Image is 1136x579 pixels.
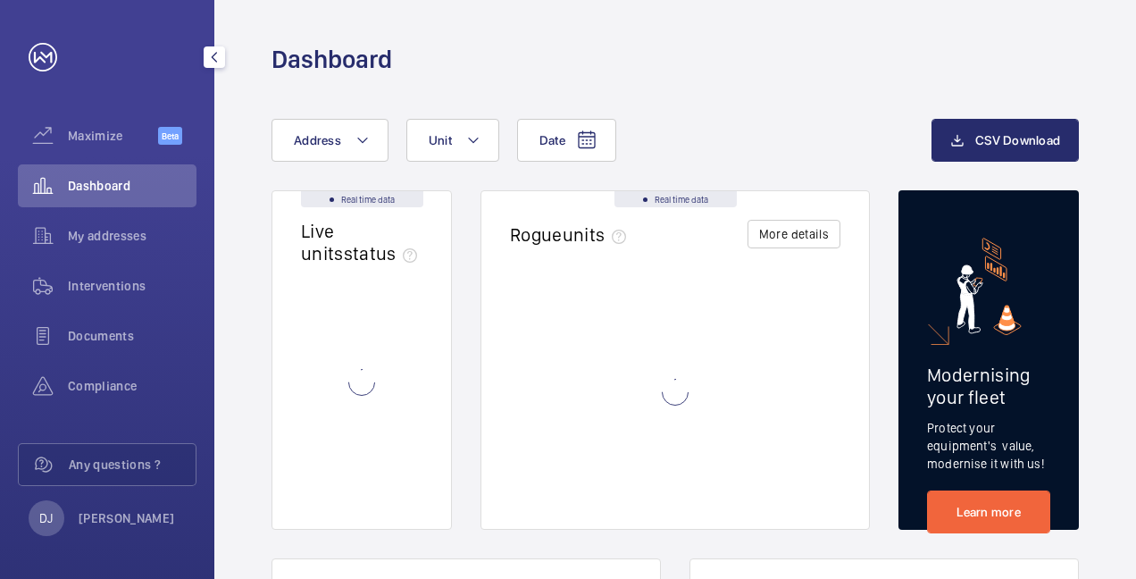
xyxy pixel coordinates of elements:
[539,133,565,147] span: Date
[301,220,424,264] h2: Live units
[69,456,196,474] span: Any questions ?
[39,509,53,527] p: DJ
[927,419,1050,473] p: Protect your equipment's value, modernise it with us!
[429,133,452,147] span: Unit
[271,43,392,76] h1: Dashboard
[68,127,158,145] span: Maximize
[614,191,737,207] div: Real time data
[927,491,1050,533] a: Learn more
[294,133,341,147] span: Address
[344,242,425,264] span: status
[68,277,196,295] span: Interventions
[68,227,196,245] span: My addresses
[301,191,423,207] div: Real time data
[956,238,1022,335] img: marketing-card.svg
[68,177,196,195] span: Dashboard
[68,377,196,395] span: Compliance
[68,327,196,345] span: Documents
[517,119,616,162] button: Date
[79,509,175,527] p: [PERSON_NAME]
[927,364,1050,408] h2: Modernising your fleet
[271,119,388,162] button: Address
[748,220,840,248] button: More details
[510,223,633,246] h2: Rogue
[563,223,634,246] span: units
[406,119,499,162] button: Unit
[931,119,1079,162] button: CSV Download
[975,133,1060,147] span: CSV Download
[158,127,182,145] span: Beta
